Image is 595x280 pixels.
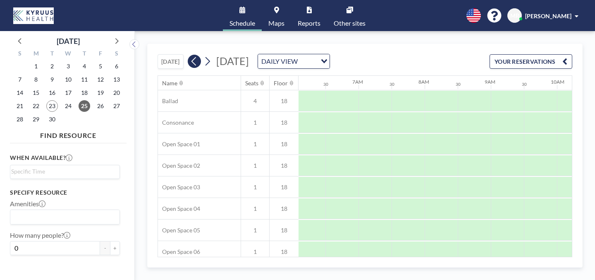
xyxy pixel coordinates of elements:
span: 1 [241,162,269,169]
div: 9AM [485,79,495,85]
input: Search for option [300,56,316,67]
span: Thursday, September 18, 2025 [79,87,90,99]
div: W [60,49,76,60]
div: 30 [323,82,328,87]
span: Thursday, September 4, 2025 [79,60,90,72]
span: 18 [270,183,299,191]
button: + [110,241,120,255]
span: 18 [270,119,299,126]
span: 18 [270,162,299,169]
span: Saturday, September 27, 2025 [111,100,122,112]
span: Sunday, September 21, 2025 [14,100,26,112]
span: Tuesday, September 9, 2025 [46,74,58,85]
button: - [100,241,110,255]
span: Saturday, September 20, 2025 [111,87,122,99]
div: 30 [389,82,394,87]
span: 18 [270,140,299,148]
span: 1 [241,183,269,191]
span: 4 [241,97,269,105]
span: Monday, September 15, 2025 [30,87,42,99]
div: Search for option [10,210,119,224]
span: MR [510,12,519,19]
span: 1 [241,205,269,212]
span: Wednesday, September 17, 2025 [62,87,74,99]
h4: FIND RESOURCE [10,128,127,140]
span: [PERSON_NAME] [525,12,571,19]
span: 1 [241,140,269,148]
span: 1 [241,119,269,126]
div: S [12,49,28,60]
div: 7AM [352,79,363,85]
span: Wednesday, September 10, 2025 [62,74,74,85]
div: 30 [456,82,461,87]
div: T [44,49,60,60]
span: Open Space 03 [158,183,200,191]
span: Consonance [158,119,194,126]
span: 18 [270,97,299,105]
span: Open Space 05 [158,227,200,234]
div: Search for option [258,54,330,68]
span: Open Space 01 [158,140,200,148]
span: Sunday, September 28, 2025 [14,113,26,125]
span: Monday, September 8, 2025 [30,74,42,85]
div: 10AM [551,79,564,85]
span: Sunday, September 7, 2025 [14,74,26,85]
div: Search for option [10,165,119,178]
div: Seats [245,80,258,87]
span: Schedule [229,20,255,27]
span: Tuesday, September 2, 2025 [46,60,58,72]
div: 8AM [418,79,429,85]
button: YOUR RESERVATIONS [490,54,572,69]
div: 30 [522,82,527,87]
button: [DATE] [158,54,184,69]
div: [DATE] [57,35,80,47]
span: Monday, September 29, 2025 [30,113,42,125]
span: Open Space 02 [158,162,200,169]
span: 18 [270,227,299,234]
label: Amenities [10,200,45,208]
div: M [28,49,44,60]
span: Monday, September 22, 2025 [30,100,42,112]
input: Search for option [11,167,115,176]
span: Tuesday, September 16, 2025 [46,87,58,99]
span: Friday, September 19, 2025 [95,87,106,99]
span: Ballad [158,97,178,105]
span: Wednesday, September 3, 2025 [62,60,74,72]
input: Search for option [11,212,115,222]
div: S [108,49,124,60]
span: 1 [241,227,269,234]
span: Thursday, September 11, 2025 [79,74,90,85]
span: Tuesday, September 23, 2025 [46,100,58,112]
span: Wednesday, September 24, 2025 [62,100,74,112]
span: Friday, September 12, 2025 [95,74,106,85]
img: organization-logo [13,7,54,24]
span: Friday, September 5, 2025 [95,60,106,72]
label: How many people? [10,231,70,239]
span: Tuesday, September 30, 2025 [46,113,58,125]
span: 18 [270,205,299,212]
label: Floor [10,262,25,270]
span: Saturday, September 6, 2025 [111,60,122,72]
span: Open Space 04 [158,205,200,212]
span: Sunday, September 14, 2025 [14,87,26,99]
span: Friday, September 26, 2025 [95,100,106,112]
span: Monday, September 1, 2025 [30,60,42,72]
h3: Specify resource [10,189,120,196]
span: Saturday, September 13, 2025 [111,74,122,85]
div: T [76,49,92,60]
div: Name [162,80,177,87]
span: DAILY VIEW [260,56,299,67]
span: Thursday, September 25, 2025 [79,100,90,112]
div: Floor [274,80,288,87]
span: [DATE] [216,55,249,67]
div: F [92,49,108,60]
span: Open Space 06 [158,248,200,256]
span: Maps [268,20,284,27]
span: 1 [241,248,269,256]
span: 18 [270,248,299,256]
span: Other sites [334,20,366,27]
span: Reports [298,20,320,27]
